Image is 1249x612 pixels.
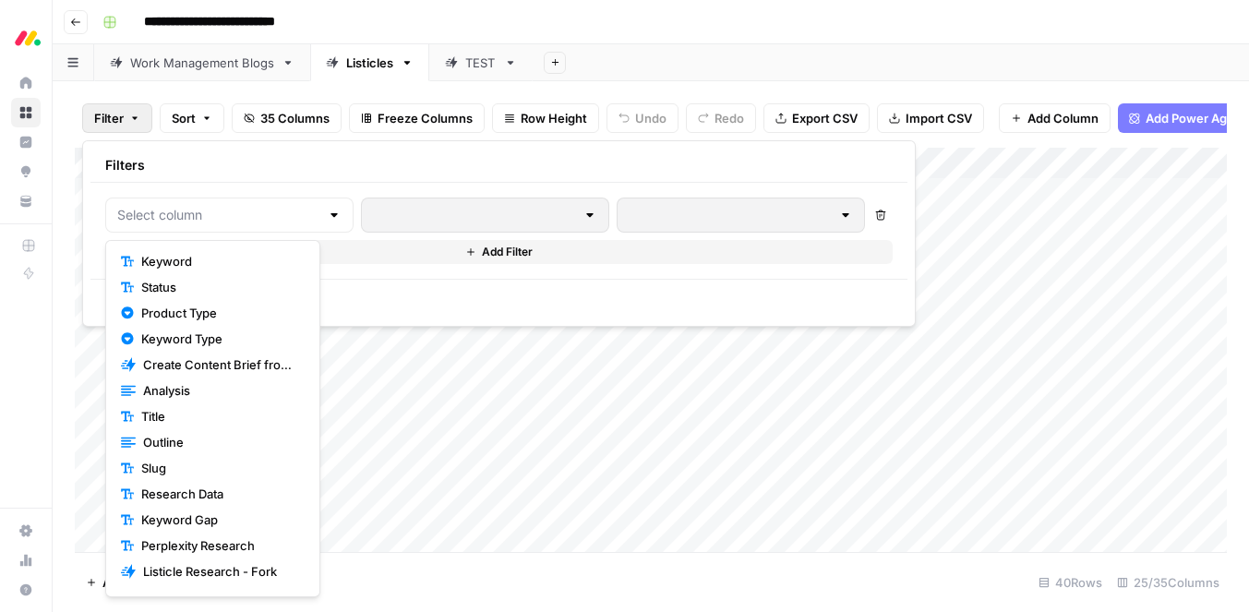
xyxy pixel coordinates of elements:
div: 40 Rows [1031,568,1110,597]
span: Redo [715,109,744,127]
a: TEST [429,44,533,81]
input: Select column [117,206,319,224]
div: Work Management Blogs [130,54,274,72]
a: Work Management Blogs [94,44,310,81]
span: Import CSV [906,109,972,127]
a: Usage [11,546,41,575]
span: Export CSV [792,109,858,127]
span: Perplexity Research [141,536,297,555]
button: Add Filter [105,240,893,264]
button: Export CSV [763,103,870,133]
span: Keyword [141,252,297,270]
span: Row Height [521,109,587,127]
button: Add Row [75,568,164,597]
button: 35 Columns [232,103,342,133]
span: Undo [635,109,667,127]
span: Outline [143,433,297,451]
a: Listicles [310,44,429,81]
a: Opportunities [11,157,41,186]
span: Analysis [143,381,297,400]
span: Add Column [1027,109,1099,127]
span: Create Content Brief from Keyword - Fork [143,355,297,374]
span: Filter [94,109,124,127]
span: Keyword Type [141,330,297,348]
button: Import CSV [877,103,984,133]
div: 25/35 Columns [1110,568,1227,597]
span: Add Power Agent [1146,109,1246,127]
span: Status [141,278,297,296]
button: Undo [606,103,679,133]
span: Title [141,407,297,426]
div: Filter [82,140,916,327]
button: Workspace: Monday.com [11,15,41,61]
a: Settings [11,516,41,546]
span: Time (1) [141,588,297,606]
span: Add Filter [482,244,533,260]
a: Home [11,68,41,98]
span: Sort [172,109,196,127]
div: Listicles [346,54,393,72]
button: Redo [686,103,756,133]
span: 35 Columns [260,109,330,127]
div: Filters [90,149,907,183]
span: Listicle Research - Fork [143,562,297,581]
div: TEST [465,54,497,72]
a: Your Data [11,186,41,216]
button: Add Column [999,103,1111,133]
a: Insights [11,127,41,157]
button: Freeze Columns [349,103,485,133]
img: Monday.com Logo [11,21,44,54]
button: Filter [82,103,152,133]
span: Keyword Gap [141,510,297,529]
span: Slug [141,459,297,477]
button: Row Height [492,103,599,133]
span: Add Row [102,573,153,592]
button: Help + Support [11,575,41,605]
button: Sort [160,103,224,133]
a: Browse [11,98,41,127]
span: Freeze Columns [378,109,473,127]
span: Research Data [141,485,297,503]
span: Product Type [141,304,297,322]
